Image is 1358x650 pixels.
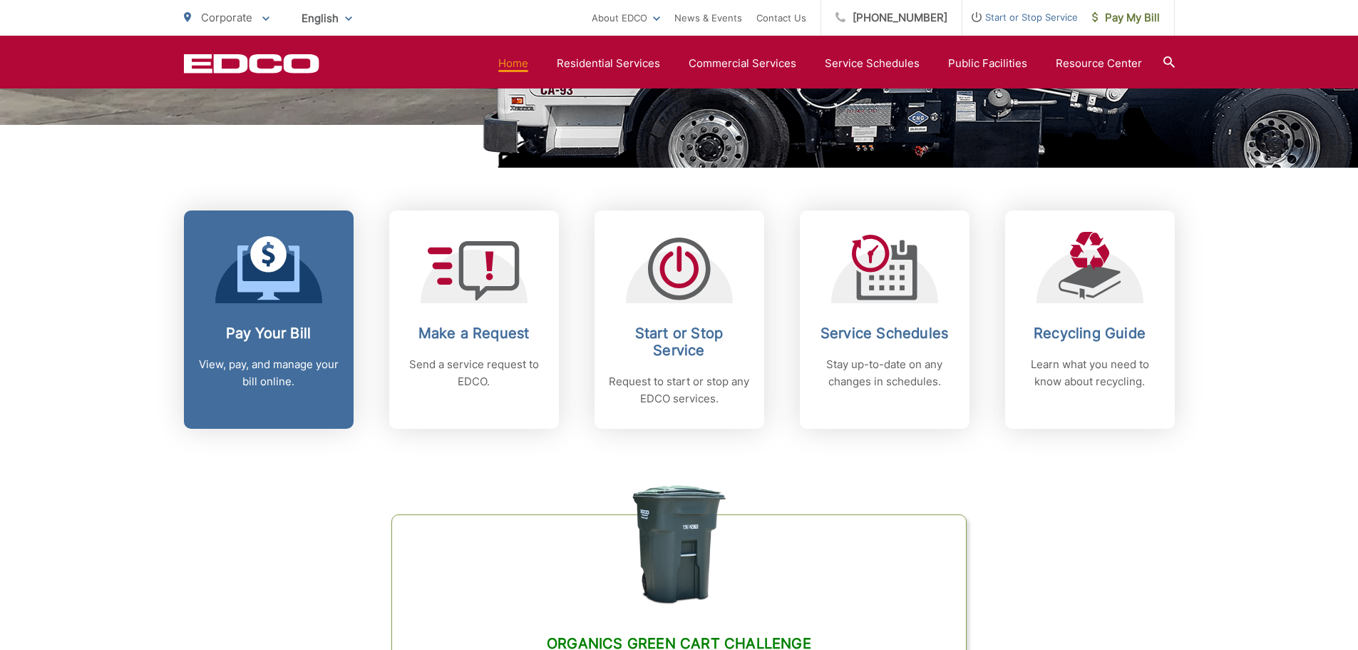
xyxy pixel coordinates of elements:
h2: Service Schedules [814,325,955,342]
a: Contact Us [756,9,806,26]
span: English [291,6,363,31]
a: Residential Services [557,55,660,72]
p: View, pay, and manage your bill online. [198,356,339,390]
h2: Start or Stop Service [609,325,750,359]
h2: Make a Request [403,325,545,342]
a: Public Facilities [948,55,1027,72]
p: Learn what you need to know about recycling. [1019,356,1161,390]
a: Resource Center [1056,55,1142,72]
p: Stay up-to-date on any changes in schedules. [814,356,955,390]
h2: Recycling Guide [1019,325,1161,342]
a: News & Events [674,9,742,26]
p: Request to start or stop any EDCO services. [609,373,750,407]
a: Service Schedules Stay up-to-date on any changes in schedules. [800,210,969,429]
a: EDCD logo. Return to the homepage. [184,54,319,73]
a: About EDCO [592,9,660,26]
a: Service Schedules [825,55,920,72]
h2: Pay Your Bill [198,325,339,342]
a: Recycling Guide Learn what you need to know about recycling. [1005,210,1175,429]
span: Pay My Bill [1092,9,1160,26]
a: Make a Request Send a service request to EDCO. [389,210,559,429]
a: Home [498,55,528,72]
a: Pay Your Bill View, pay, and manage your bill online. [184,210,354,429]
span: Corporate [201,11,252,24]
p: Send a service request to EDCO. [403,356,545,390]
a: Commercial Services [689,55,796,72]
